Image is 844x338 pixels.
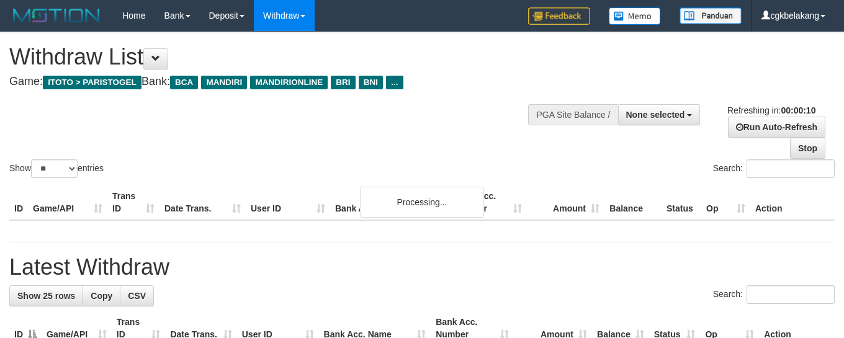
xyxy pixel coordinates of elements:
input: Search: [747,159,835,178]
th: Amount [527,185,604,220]
img: MOTION_logo.png [9,6,104,25]
label: Search: [713,285,835,304]
th: Op [701,185,750,220]
th: Balance [604,185,662,220]
span: ITOTO > PARISTOGEL [43,76,141,89]
a: Stop [790,138,825,159]
a: Run Auto-Refresh [728,117,825,138]
select: Showentries [31,159,78,178]
a: CSV [120,285,154,306]
span: BRI [331,76,355,89]
img: Button%20Memo.svg [609,7,661,25]
input: Search: [747,285,835,304]
h4: Game: Bank: [9,76,550,88]
th: Game/API [28,185,107,220]
span: Refreshing in: [727,105,815,115]
th: ID [9,185,28,220]
th: Action [750,185,835,220]
button: None selected [618,104,701,125]
th: Bank Acc. Name [330,185,449,220]
span: MANDIRI [201,76,247,89]
span: BCA [170,76,198,89]
span: CSV [128,291,146,301]
th: User ID [246,185,330,220]
th: Status [662,185,701,220]
label: Show entries [9,159,104,178]
h1: Withdraw List [9,45,550,69]
label: Search: [713,159,835,178]
span: BNI [359,76,383,89]
img: panduan.png [680,7,742,24]
div: PGA Site Balance / [528,104,617,125]
span: Show 25 rows [17,291,75,301]
span: MANDIRIONLINE [250,76,328,89]
th: Date Trans. [159,185,246,220]
th: Bank Acc. Number [449,185,527,220]
span: Copy [91,291,112,301]
span: ... [386,76,403,89]
th: Trans ID [107,185,159,220]
img: Feedback.jpg [528,7,590,25]
a: Show 25 rows [9,285,83,306]
strong: 00:00:10 [781,105,815,115]
h1: Latest Withdraw [9,255,835,280]
span: None selected [626,110,685,120]
div: Processing... [360,187,484,218]
a: Copy [83,285,120,306]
